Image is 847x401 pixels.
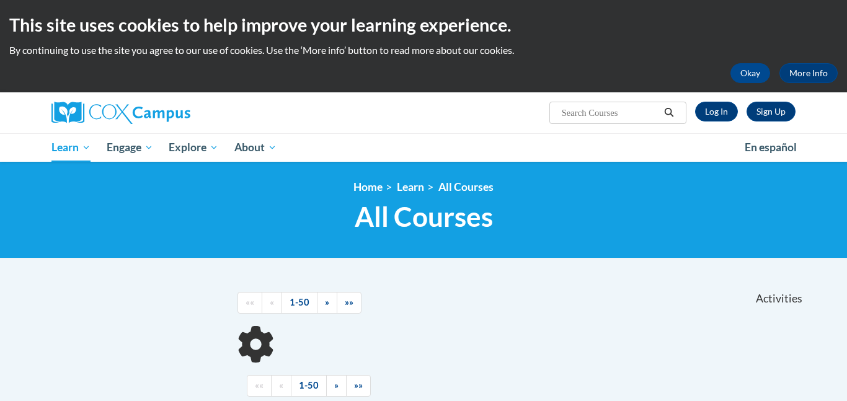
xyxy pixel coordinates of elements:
span: » [334,380,339,390]
a: Begining [237,292,262,314]
span: « [279,380,283,390]
h2: This site uses cookies to help improve your learning experience. [9,12,838,37]
a: More Info [779,63,838,83]
a: Next [326,375,347,397]
a: Explore [161,133,226,162]
span: En español [745,141,797,154]
a: Engage [99,133,161,162]
span: « [270,297,274,307]
img: Cox Campus [51,102,190,124]
button: Okay [730,63,770,83]
span: About [234,140,277,155]
a: All Courses [438,180,494,193]
span: » [325,297,329,307]
button: Search [660,105,678,120]
a: About [226,133,285,162]
a: 1-50 [282,292,317,314]
a: Cox Campus [51,102,287,124]
span: »» [345,297,353,307]
span: «« [255,380,264,390]
a: En español [737,134,805,161]
p: By continuing to use the site you agree to our use of cookies. Use the ‘More info’ button to read... [9,43,838,57]
a: Home [353,180,383,193]
a: Log In [695,102,738,121]
span: Learn [51,140,91,155]
span: «« [246,297,254,307]
span: Activities [756,292,802,306]
input: Search Courses [561,105,660,120]
a: 1-50 [291,375,327,397]
span: All Courses [355,200,493,233]
span: »» [354,380,363,390]
a: End [346,375,371,397]
a: Learn [43,133,99,162]
span: Explore [169,140,218,155]
span: Engage [107,140,153,155]
a: Begining [247,375,272,397]
a: Next [317,292,337,314]
a: Learn [397,180,424,193]
a: Previous [271,375,291,397]
div: Main menu [33,133,814,162]
a: Previous [262,292,282,314]
a: Register [747,102,796,121]
a: End [337,292,361,314]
